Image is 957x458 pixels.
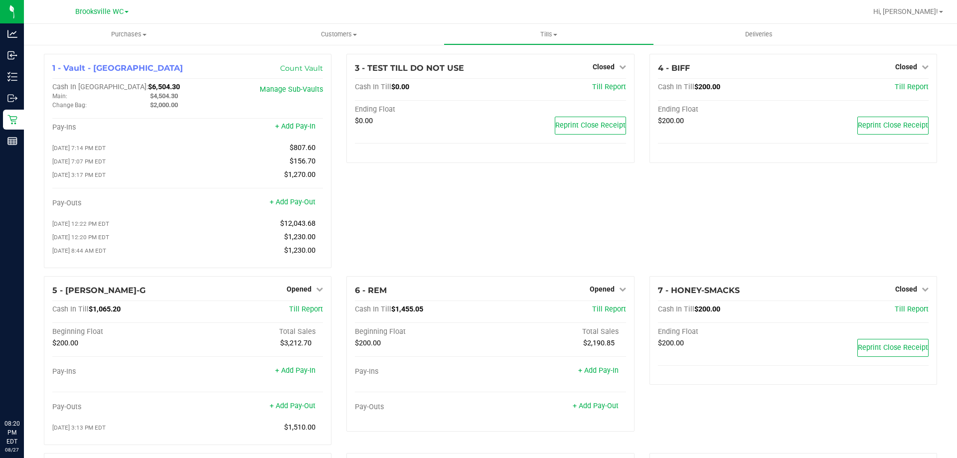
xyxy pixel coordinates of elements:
[658,105,794,114] div: Ending Float
[150,101,178,109] span: $2,000.00
[7,72,17,82] inline-svg: Inventory
[857,339,929,357] button: Reprint Close Receipt
[270,402,316,410] a: + Add Pay-Out
[694,305,720,313] span: $200.00
[654,24,864,45] a: Deliveries
[7,50,17,60] inline-svg: Inbound
[658,83,694,91] span: Cash In Till
[895,83,929,91] a: Till Report
[234,30,443,39] span: Customers
[52,199,188,208] div: Pay-Outs
[583,339,615,347] span: $2,190.85
[52,327,188,336] div: Beginning Float
[355,117,373,125] span: $0.00
[355,63,464,73] span: 3 - TEST TILL DO NOT USE
[52,93,67,100] span: Main:
[858,121,928,130] span: Reprint Close Receipt
[7,93,17,103] inline-svg: Outbound
[275,366,316,375] a: + Add Pay-In
[873,7,938,15] span: Hi, [PERSON_NAME]!
[89,305,121,313] span: $1,065.20
[658,63,690,73] span: 4 - BIFF
[578,366,619,375] a: + Add Pay-In
[188,327,323,336] div: Total Sales
[52,305,89,313] span: Cash In Till
[895,305,929,313] a: Till Report
[355,286,387,295] span: 6 - REM
[355,403,490,412] div: Pay-Outs
[555,121,626,130] span: Reprint Close Receipt
[290,157,316,165] span: $156.70
[658,286,740,295] span: 7 - HONEY-SMACKS
[284,170,316,179] span: $1,270.00
[490,327,626,336] div: Total Sales
[52,171,106,178] span: [DATE] 3:17 PM EDT
[24,30,234,39] span: Purchases
[391,305,423,313] span: $1,455.05
[555,117,626,135] button: Reprint Close Receipt
[75,7,124,16] span: Brooksville WC
[52,286,146,295] span: 5 - [PERSON_NAME]-G
[284,246,316,255] span: $1,230.00
[52,367,188,376] div: Pay-Ins
[4,419,19,446] p: 08:20 PM EDT
[280,64,323,73] a: Count Vault
[4,446,19,454] p: 08/27
[52,424,106,431] span: [DATE] 3:13 PM EDT
[444,24,653,45] a: Tills
[355,339,381,347] span: $200.00
[24,24,234,45] a: Purchases
[260,85,323,94] a: Manage Sub-Vaults
[355,105,490,114] div: Ending Float
[150,92,178,100] span: $4,504.30
[52,123,188,132] div: Pay-Ins
[52,234,109,241] span: [DATE] 12:20 PM EDT
[590,285,615,293] span: Opened
[444,30,653,39] span: Tills
[290,144,316,152] span: $807.60
[593,63,615,71] span: Closed
[52,339,78,347] span: $200.00
[658,305,694,313] span: Cash In Till
[7,115,17,125] inline-svg: Retail
[592,83,626,91] a: Till Report
[391,83,409,91] span: $0.00
[573,402,619,410] a: + Add Pay-Out
[52,63,183,73] span: 1 - Vault - [GEOGRAPHIC_DATA]
[289,305,323,313] a: Till Report
[895,285,917,293] span: Closed
[284,233,316,241] span: $1,230.00
[234,24,444,45] a: Customers
[7,136,17,146] inline-svg: Reports
[355,327,490,336] div: Beginning Float
[284,423,316,432] span: $1,510.00
[52,158,106,165] span: [DATE] 7:07 PM EDT
[52,403,188,412] div: Pay-Outs
[355,305,391,313] span: Cash In Till
[280,339,312,347] span: $3,212.70
[658,327,794,336] div: Ending Float
[52,145,106,152] span: [DATE] 7:14 PM EDT
[280,219,316,228] span: $12,043.68
[732,30,786,39] span: Deliveries
[658,117,684,125] span: $200.00
[270,198,316,206] a: + Add Pay-Out
[694,83,720,91] span: $200.00
[858,343,928,352] span: Reprint Close Receipt
[355,367,490,376] div: Pay-Ins
[52,247,106,254] span: [DATE] 8:44 AM EDT
[275,122,316,131] a: + Add Pay-In
[658,339,684,347] span: $200.00
[52,102,87,109] span: Change Bag:
[287,285,312,293] span: Opened
[52,220,109,227] span: [DATE] 12:22 PM EDT
[592,305,626,313] a: Till Report
[895,63,917,71] span: Closed
[148,83,180,91] span: $6,504.30
[7,29,17,39] inline-svg: Analytics
[52,83,148,91] span: Cash In [GEOGRAPHIC_DATA]:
